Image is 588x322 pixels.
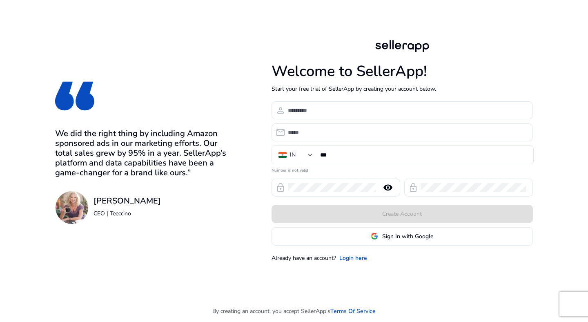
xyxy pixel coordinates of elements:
p: Already have an account? [272,254,336,262]
p: Start your free trial of SellerApp by creating your account below. [272,85,533,93]
span: lock [276,183,285,192]
h3: [PERSON_NAME] [94,196,161,206]
button: Sign In with Google [272,227,533,246]
p: CEO | Teeccino [94,209,161,218]
a: Login here [339,254,367,262]
img: google-logo.svg [371,233,378,240]
span: person [276,105,285,115]
h3: We did the right thing by including Amazon sponsored ads in our marketing efforts. Our total sale... [55,129,229,178]
span: email [276,127,285,137]
mat-icon: remove_red_eye [378,183,398,192]
span: Sign In with Google [382,232,433,241]
span: lock [408,183,418,192]
h1: Welcome to SellerApp! [272,63,533,80]
a: Terms Of Service [330,307,376,315]
mat-error: Number is not valid [272,165,533,174]
div: IN [290,150,296,159]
